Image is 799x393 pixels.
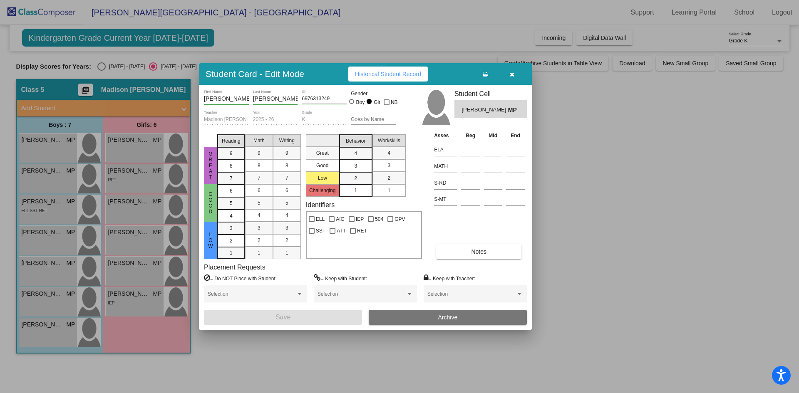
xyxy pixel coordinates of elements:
[285,174,288,182] span: 7
[207,151,214,180] span: Great
[395,214,405,224] span: GPV
[462,106,508,114] span: [PERSON_NAME]
[285,162,288,169] span: 8
[354,150,357,157] span: 4
[459,131,482,140] th: Beg
[357,226,367,236] span: RET
[387,187,390,194] span: 1
[373,99,382,106] div: Girl
[354,175,357,182] span: 2
[253,117,298,123] input: year
[387,149,390,157] span: 4
[258,174,261,182] span: 7
[285,249,288,257] span: 1
[258,237,261,244] span: 2
[391,97,398,107] span: NB
[351,90,396,97] mat-label: Gender
[230,175,233,182] span: 7
[258,149,261,157] span: 9
[432,131,459,140] th: Asses
[230,150,233,157] span: 9
[230,212,233,220] span: 4
[387,162,390,169] span: 3
[258,199,261,207] span: 5
[316,214,325,224] span: ELL
[482,131,504,140] th: Mid
[258,249,261,257] span: 1
[369,310,527,325] button: Archive
[285,187,288,194] span: 6
[351,117,396,123] input: goes by name
[207,232,214,249] span: Low
[302,117,347,123] input: grade
[356,99,365,106] div: Boy
[253,137,265,144] span: Math
[471,248,486,255] span: Notes
[230,237,233,245] span: 2
[230,225,233,232] span: 3
[424,274,475,282] label: = Keep with Teacher:
[285,199,288,207] span: 5
[206,69,304,79] h3: Student Card - Edit Mode
[356,214,364,224] span: IEP
[434,143,457,156] input: assessment
[434,160,457,173] input: assessment
[354,162,357,170] span: 3
[204,117,249,123] input: teacher
[258,187,261,194] span: 6
[504,131,527,140] th: End
[204,310,362,325] button: Save
[302,96,347,102] input: Enter ID
[434,193,457,205] input: assessment
[346,137,365,145] span: Behavior
[285,224,288,232] span: 3
[354,187,357,194] span: 1
[508,106,520,114] span: MP
[275,314,290,321] span: Save
[230,187,233,195] span: 6
[378,137,400,144] span: Workskills
[387,174,390,182] span: 2
[316,226,325,236] span: SST
[454,90,527,98] h3: Student Cell
[230,249,233,257] span: 1
[258,162,261,169] span: 8
[258,212,261,219] span: 4
[434,177,457,189] input: assessment
[285,212,288,219] span: 4
[204,263,266,271] label: Placement Requests
[375,214,383,224] span: 504
[306,201,335,209] label: Identifiers
[285,237,288,244] span: 2
[258,224,261,232] span: 3
[230,200,233,207] span: 5
[285,149,288,157] span: 9
[436,244,521,259] button: Notes
[204,274,277,282] label: = Do NOT Place with Student:
[348,67,428,82] button: Historical Student Record
[279,137,295,144] span: Writing
[336,214,345,224] span: AIG
[222,137,241,145] span: Reading
[438,314,458,321] span: Archive
[314,274,367,282] label: = Keep with Student:
[230,162,233,170] span: 8
[337,226,346,236] span: ATT
[355,71,421,77] span: Historical Student Record
[207,191,214,215] span: Good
